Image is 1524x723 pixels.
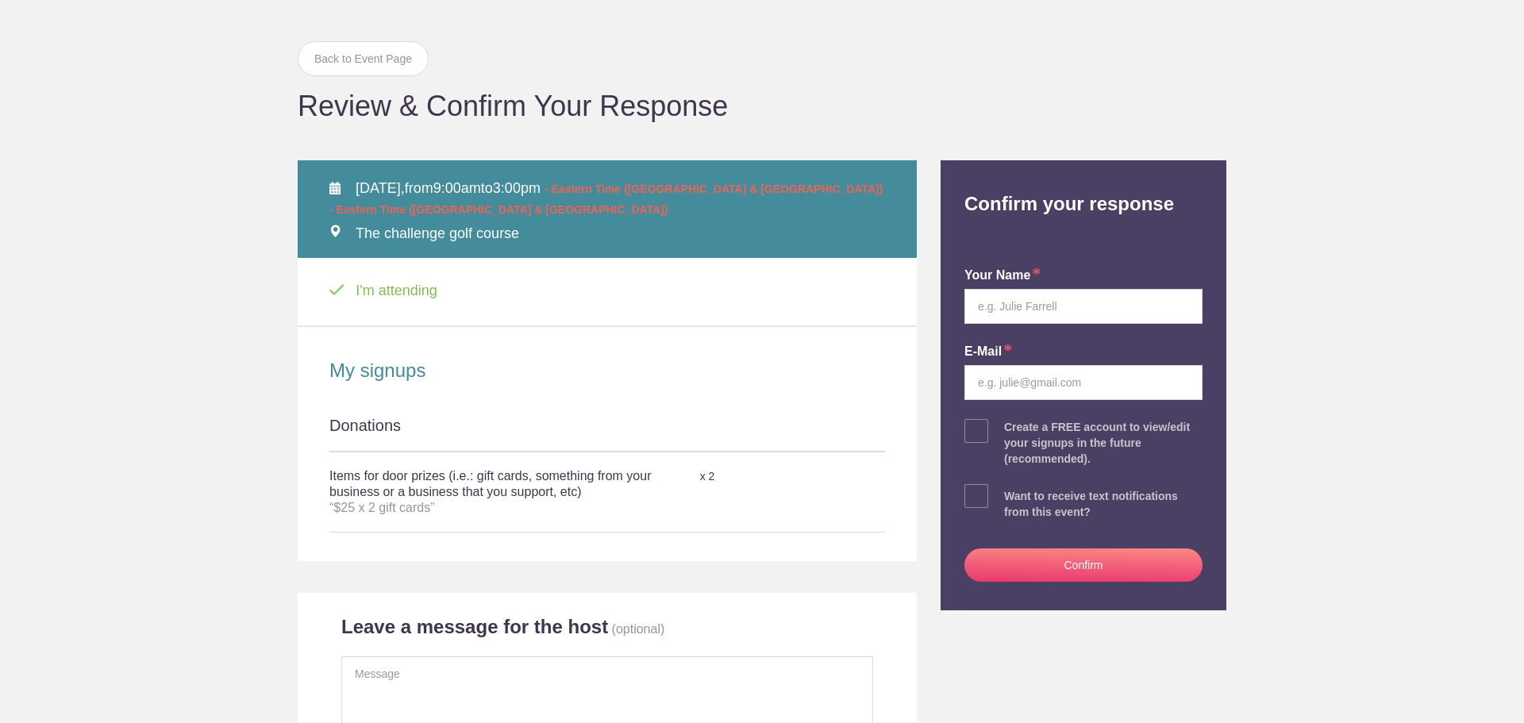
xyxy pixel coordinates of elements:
[329,180,883,217] span: from to
[329,500,700,516] div: “$25 x 2 gift cards”
[700,463,793,490] div: x 2
[329,414,885,451] div: Donations
[952,160,1214,216] h2: Confirm your response
[964,343,1012,361] label: E-mail
[329,182,341,194] img: Calendar alt
[433,180,481,196] span: 9:00am
[356,180,405,196] span: [DATE],
[298,41,429,76] a: Back to Event Page
[964,365,1203,400] input: e.g. julie@gmail.com
[1004,419,1203,467] div: Create a FREE account to view/edit your signups in the future (recommended).
[964,289,1203,324] input: e.g. Julie Farrell
[545,183,883,195] span: - Eastern Time ([GEOGRAPHIC_DATA] & [GEOGRAPHIC_DATA])
[1004,488,1203,520] div: Want to receive text notifications from this event?
[298,92,1226,121] h1: Review & Confirm Your Response
[329,284,344,296] img: Check green
[356,225,519,241] span: The challenge golf course
[493,180,541,196] span: 3:00pm
[964,267,1041,285] label: your name
[329,460,700,524] h5: Items for door prizes (i.e.: gift cards, something from your business or a business that you supp...
[964,548,1203,582] button: Confirm
[341,615,608,639] h2: Leave a message for the host
[329,359,885,383] h2: My signups
[329,203,668,216] span: - Eastern Time ([GEOGRAPHIC_DATA] & [GEOGRAPHIC_DATA])
[612,622,665,636] p: (optional)
[348,283,437,298] span: I'm attending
